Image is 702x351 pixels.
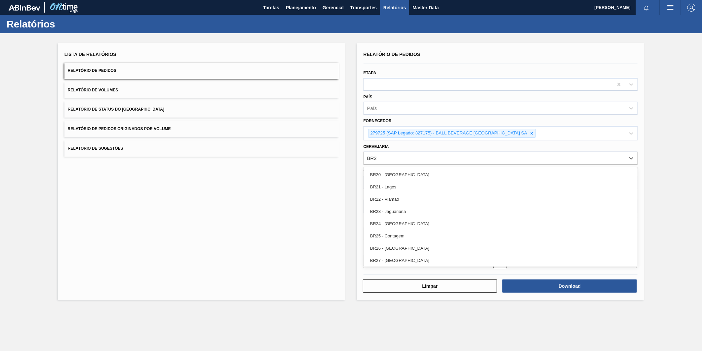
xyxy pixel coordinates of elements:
[383,4,406,12] span: Relatórios
[364,181,638,193] div: BR21 - Lages
[68,68,116,73] span: Relatório de Pedidos
[68,107,164,112] span: Relatório de Status do [GEOGRAPHIC_DATA]
[64,140,339,157] button: Relatório de Sugestões
[68,146,123,151] span: Relatório de Sugestões
[9,5,40,11] img: TNhmsLtSVTkK8tSr43FrP2fwEKptu5GPRR3wAAAABJRU5ErkJggg==
[286,4,316,12] span: Planejamento
[364,218,638,230] div: BR24 - [GEOGRAPHIC_DATA]
[64,121,339,137] button: Relatório de Pedidos Originados por Volume
[263,4,279,12] span: Tarefas
[64,101,339,118] button: Relatório de Status do [GEOGRAPHIC_DATA]
[367,106,377,111] div: País
[364,242,638,254] div: BR26 - [GEOGRAPHIC_DATA]
[68,126,171,131] span: Relatório de Pedidos Originados por Volume
[323,4,344,12] span: Gerencial
[364,144,389,149] label: Cervejaria
[369,129,528,137] div: 279725 (SAP Legado: 327175) - BALL BEVERAGE [GEOGRAPHIC_DATA] SA
[364,71,376,75] label: Etapa
[364,169,638,181] div: BR20 - [GEOGRAPHIC_DATA]
[502,279,637,293] button: Download
[64,63,339,79] button: Relatório de Pedidos
[666,4,674,12] img: userActions
[364,95,372,99] label: País
[68,88,118,92] span: Relatório de Volumes
[364,119,392,123] label: Fornecedor
[7,20,124,28] h1: Relatórios
[364,193,638,205] div: BR22 - Viamão
[687,4,695,12] img: Logout
[364,230,638,242] div: BR25 - Contagem
[364,52,420,57] span: Relatório de Pedidos
[364,205,638,218] div: BR23 - Jaguariúna
[412,4,439,12] span: Master Data
[363,279,497,293] button: Limpar
[636,3,657,12] button: Notificações
[350,4,377,12] span: Transportes
[64,82,339,98] button: Relatório de Volumes
[64,52,116,57] span: Lista de Relatórios
[364,254,638,267] div: BR27 - [GEOGRAPHIC_DATA]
